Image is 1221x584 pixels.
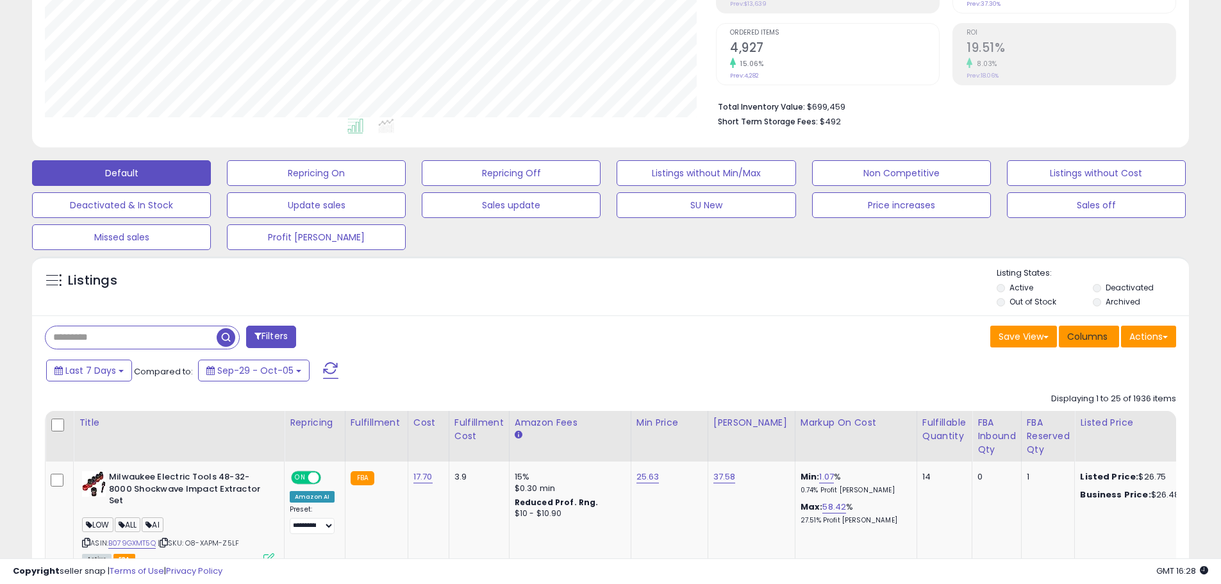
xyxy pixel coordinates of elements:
button: Profit [PERSON_NAME] [227,224,406,250]
b: Listed Price: [1080,471,1138,483]
b: Reduced Prof. Rng. [515,497,599,508]
span: OFF [319,472,340,483]
a: B079GXMT5Q [108,538,156,549]
button: Repricing On [227,160,406,186]
span: Columns [1067,330,1108,343]
label: Active [1009,282,1033,293]
a: Terms of Use [110,565,164,577]
span: Ordered Items [730,29,939,37]
a: 1.07 [819,471,834,483]
div: seller snap | | [13,565,222,578]
button: Listings without Min/Max [617,160,795,186]
div: Min Price [636,416,702,430]
button: Sales update [422,192,601,218]
div: % [801,501,907,525]
button: Price increases [812,192,991,218]
button: Last 7 Days [46,360,132,381]
div: Fulfillable Quantity [922,416,967,443]
li: $699,459 [718,98,1167,113]
span: FBA [113,554,135,565]
label: Deactivated [1106,282,1154,293]
button: Listings without Cost [1007,160,1186,186]
div: Amazon Fees [515,416,626,430]
button: Default [32,160,211,186]
p: 27.51% Profit [PERSON_NAME] [801,516,907,525]
label: Archived [1106,296,1140,307]
button: Missed sales [32,224,211,250]
div: $10 - $10.90 [515,508,621,519]
h2: 19.51% [967,40,1175,58]
div: Title [79,416,279,430]
span: Compared to: [134,365,193,378]
div: $26.75 [1080,471,1186,483]
label: Out of Stock [1009,296,1056,307]
b: Milwaukee Electric Tools 48-32-8000 Shockwave Impact Extractor Set [109,471,265,510]
span: All listings currently available for purchase on Amazon [82,554,112,565]
a: 17.70 [413,471,433,483]
small: 8.03% [972,59,997,69]
div: FBA inbound Qty [977,416,1016,456]
button: Sep-29 - Oct-05 [198,360,310,381]
div: Cost [413,416,444,430]
div: 15% [515,471,621,483]
div: % [801,471,907,495]
span: Last 7 Days [65,364,116,377]
b: Max: [801,501,823,513]
a: 37.58 [713,471,736,483]
span: LOW [82,517,113,532]
button: Repricing Off [422,160,601,186]
b: Total Inventory Value: [718,101,805,112]
h5: Listings [68,272,117,290]
button: SU New [617,192,795,218]
div: Fulfillment Cost [454,416,504,443]
span: $492 [820,115,841,128]
h2: 4,927 [730,40,939,58]
span: ON [292,472,308,483]
button: Sales off [1007,192,1186,218]
div: 1 [1027,471,1065,483]
img: 412V2EEgSNL._SL40_.jpg [82,471,106,497]
p: 0.74% Profit [PERSON_NAME] [801,486,907,495]
span: AI [142,517,163,532]
div: Fulfillment [351,416,403,430]
div: FBA Reserved Qty [1027,416,1070,456]
div: Displaying 1 to 25 of 1936 items [1051,393,1176,405]
div: ASIN: [82,471,274,563]
span: | SKU: O8-XAPM-Z5LF [158,538,239,548]
span: ROI [967,29,1175,37]
button: Update sales [227,192,406,218]
small: Prev: 4,282 [730,72,759,79]
b: Min: [801,471,820,483]
button: Filters [246,326,296,348]
div: 3.9 [454,471,499,483]
small: Amazon Fees. [515,430,522,441]
div: Preset: [290,505,335,534]
div: Listed Price [1080,416,1191,430]
button: Deactivated & In Stock [32,192,211,218]
button: Save View [990,326,1057,347]
small: Prev: 18.06% [967,72,999,79]
a: Privacy Policy [166,565,222,577]
button: Non Competitive [812,160,991,186]
button: Actions [1121,326,1176,347]
div: [PERSON_NAME] [713,416,790,430]
div: Markup on Cost [801,416,911,430]
div: Repricing [290,416,340,430]
div: $26.48 [1080,489,1186,501]
p: Listing States: [997,267,1189,279]
div: 0 [977,471,1011,483]
small: 15.06% [736,59,763,69]
strong: Copyright [13,565,60,577]
small: FBA [351,471,374,485]
th: The percentage added to the cost of goods (COGS) that forms the calculator for Min & Max prices. [795,411,917,462]
span: 2025-10-13 16:28 GMT [1156,565,1208,577]
span: Sep-29 - Oct-05 [217,364,294,377]
div: $0.30 min [515,483,621,494]
b: Business Price: [1080,488,1150,501]
a: 25.63 [636,471,660,483]
span: ALL [115,517,141,532]
div: 14 [922,471,962,483]
div: Amazon AI [290,491,335,503]
button: Columns [1059,326,1119,347]
a: 58.42 [822,501,846,513]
